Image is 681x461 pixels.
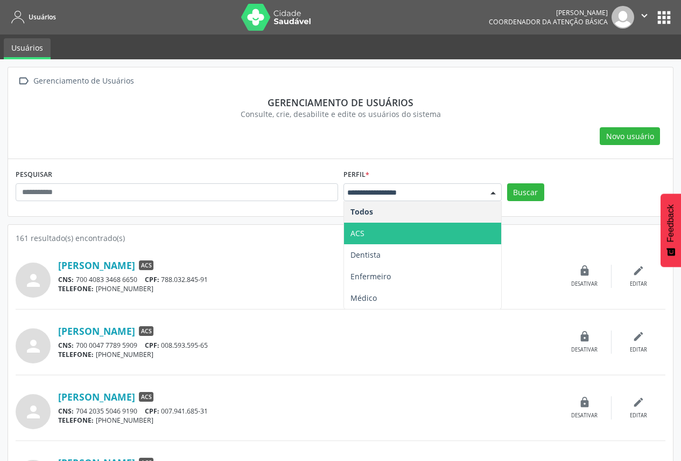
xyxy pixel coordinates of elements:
[579,396,591,408] i: lock
[634,6,655,29] button: 
[630,412,647,419] div: Editar
[489,8,608,17] div: [PERSON_NAME]
[600,127,660,146] button: Novo usuário
[58,275,558,284] div: 700 4083 3468 6650 788.032.845-91
[58,416,558,425] div: [PHONE_NUMBER]
[8,8,56,26] a: Usuários
[58,407,558,416] div: 704 2035 5046 9190 007.941.685-31
[58,350,558,359] div: [PHONE_NUMBER]
[350,271,391,281] span: Enfermeiro
[24,336,43,356] i: person
[145,407,159,416] span: CPF:
[139,260,153,270] span: ACS
[633,396,644,408] i: edit
[24,402,43,422] i: person
[612,6,634,29] img: img
[638,10,650,22] i: 
[58,341,74,350] span: CNS:
[139,326,153,336] span: ACS
[58,341,558,350] div: 700 0047 7789 5909 008.593.595-65
[58,325,135,337] a: [PERSON_NAME]
[58,284,558,293] div: [PHONE_NUMBER]
[666,204,676,242] span: Feedback
[633,331,644,342] i: edit
[489,17,608,26] span: Coordenador da Atenção Básica
[31,73,136,89] div: Gerenciamento de Usuários
[571,280,598,288] div: Desativar
[350,250,381,260] span: Dentista
[24,271,43,290] i: person
[58,284,94,293] span: TELEFONE:
[145,341,159,350] span: CPF:
[350,293,377,303] span: Médico
[58,350,94,359] span: TELEFONE:
[350,228,364,238] span: ACS
[29,12,56,22] span: Usuários
[350,207,373,217] span: Todos
[139,392,153,402] span: ACS
[16,232,665,244] div: 161 resultado(s) encontrado(s)
[58,259,135,271] a: [PERSON_NAME]
[571,346,598,354] div: Desativar
[630,280,647,288] div: Editar
[58,391,135,403] a: [PERSON_NAME]
[23,108,658,120] div: Consulte, crie, desabilite e edite os usuários do sistema
[633,265,644,277] i: edit
[23,97,658,108] div: Gerenciamento de usuários
[655,8,673,27] button: apps
[16,73,136,89] a:  Gerenciamento de Usuários
[343,167,369,183] label: Perfil
[606,130,654,142] span: Novo usuário
[16,73,31,89] i: 
[58,275,74,284] span: CNS:
[571,412,598,419] div: Desativar
[661,194,681,267] button: Feedback - Mostrar pesquisa
[4,38,51,59] a: Usuários
[58,407,74,416] span: CNS:
[507,183,544,202] button: Buscar
[630,346,647,354] div: Editar
[58,416,94,425] span: TELEFONE:
[579,265,591,277] i: lock
[579,331,591,342] i: lock
[16,167,52,183] label: PESQUISAR
[145,275,159,284] span: CPF:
